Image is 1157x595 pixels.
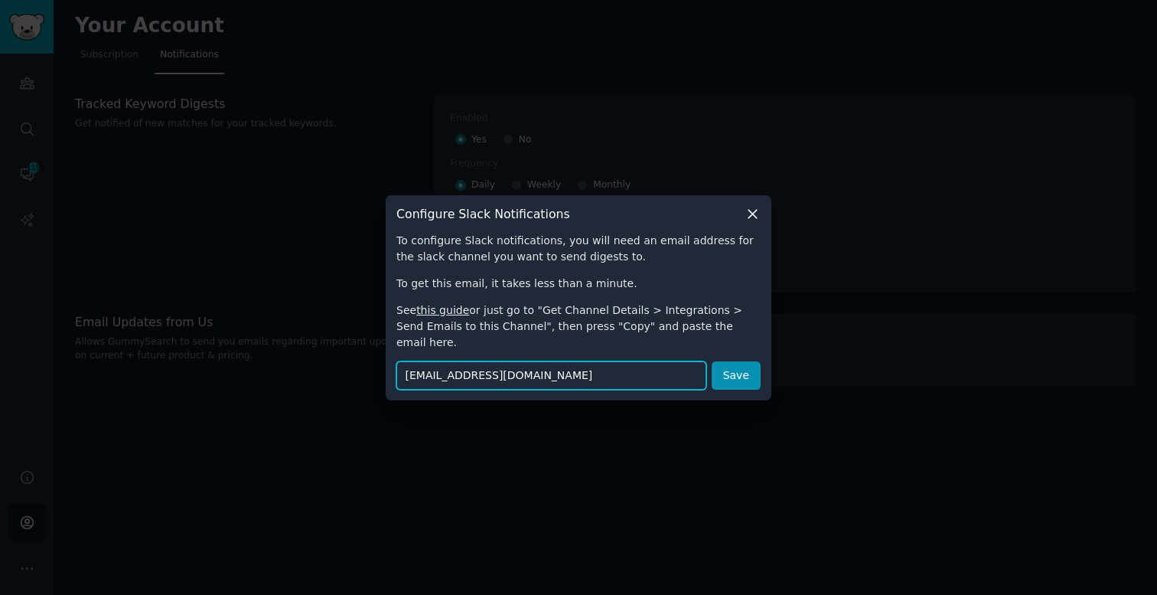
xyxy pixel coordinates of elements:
[396,233,761,265] p: To configure Slack notifications, you will need an email address for the slack channel you want t...
[416,304,469,316] a: this guide
[396,302,761,351] p: See or just go to "Get Channel Details > Integrations > Send Emails to this Channel", then press ...
[396,276,761,292] p: To get this email, it takes less than a minute.
[396,206,570,222] h3: Configure Slack Notifications
[712,361,761,390] button: Save
[396,361,706,390] input: channelname-channelhash@yourslackorg.slack.com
